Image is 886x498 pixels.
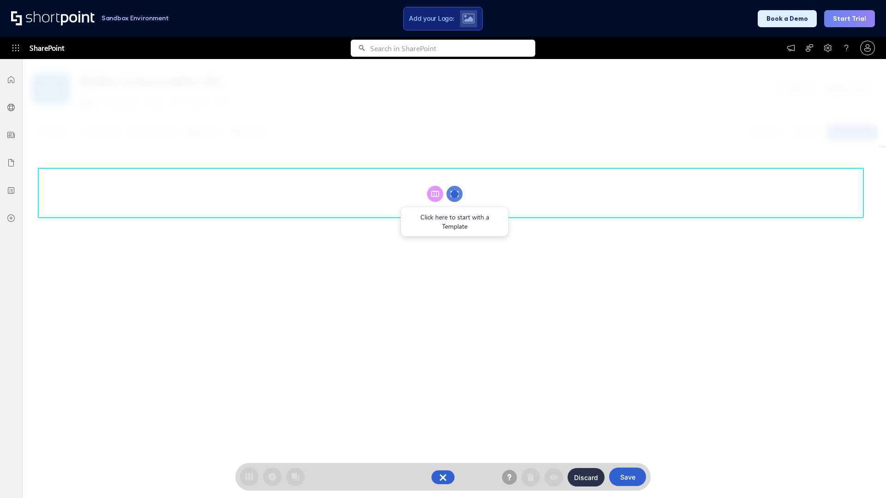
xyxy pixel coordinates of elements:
[102,16,169,21] h1: Sandbox Environment
[758,10,817,27] button: Book a Demo
[30,37,64,59] span: SharePoint
[370,40,535,57] input: Search in SharePoint
[409,14,454,23] span: Add your Logo:
[462,13,474,24] img: Upload logo
[840,454,886,498] iframe: Chat Widget
[824,10,875,27] button: Start Trial
[568,468,605,486] button: Discard
[609,468,646,486] button: Save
